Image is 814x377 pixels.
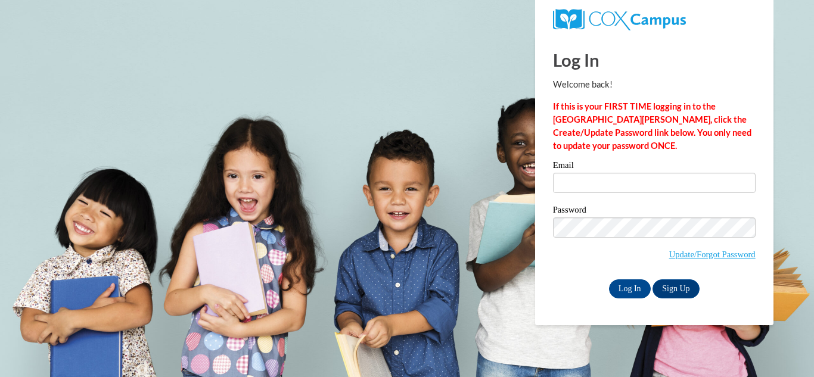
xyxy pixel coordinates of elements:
[553,161,756,173] label: Email
[553,205,756,217] label: Password
[553,48,756,72] h1: Log In
[669,250,756,259] a: Update/Forgot Password
[609,279,651,298] input: Log In
[553,78,756,91] p: Welcome back!
[553,101,751,151] strong: If this is your FIRST TIME logging in to the [GEOGRAPHIC_DATA][PERSON_NAME], click the Create/Upd...
[553,9,686,30] img: COX Campus
[553,14,686,24] a: COX Campus
[653,279,699,298] a: Sign Up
